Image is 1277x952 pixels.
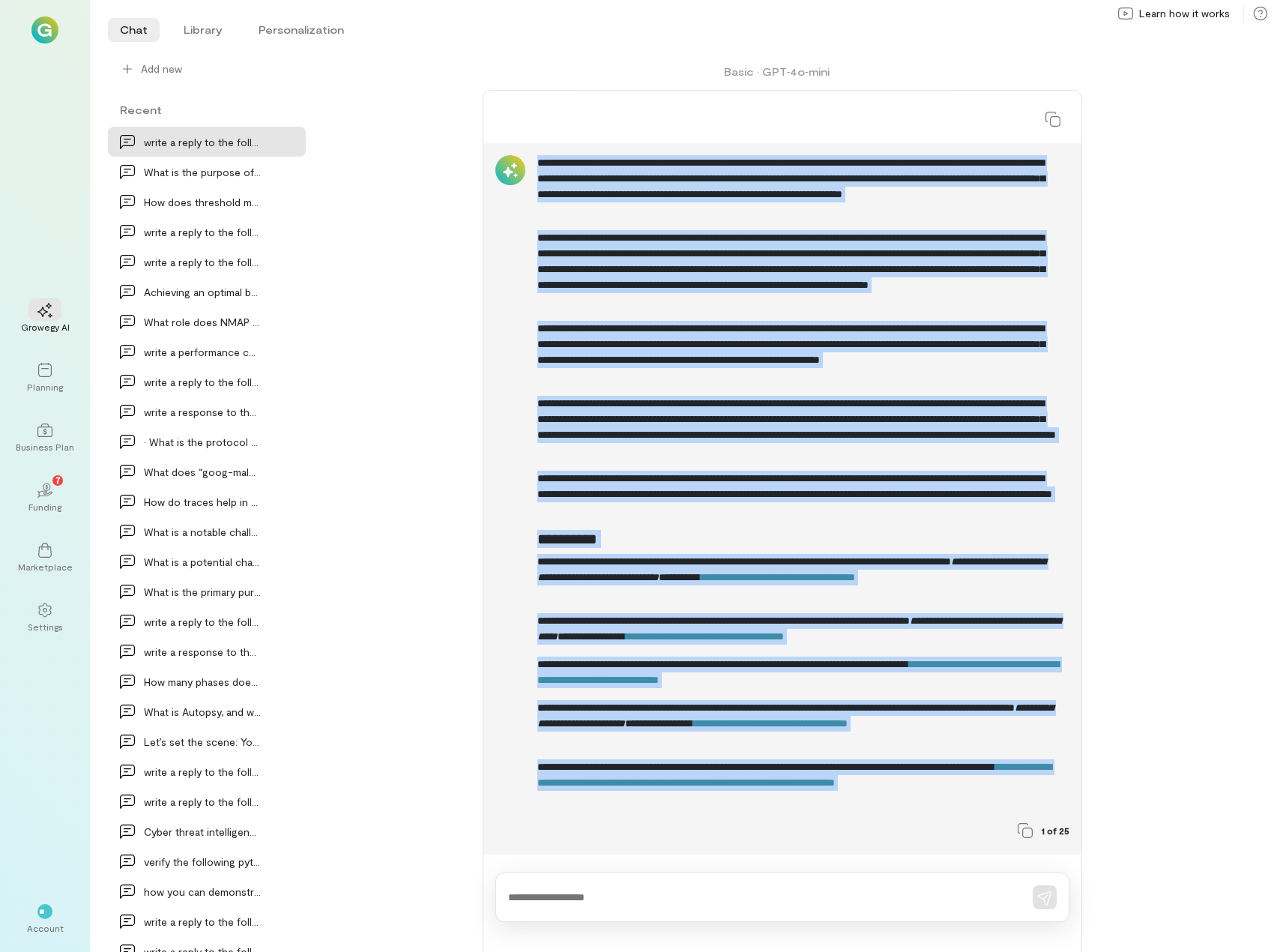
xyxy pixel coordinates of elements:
[144,344,261,360] div: write a performance comments for an ITNC in the N…
[21,321,70,333] div: Growegy AI
[144,314,261,330] div: What role does NMAP play in incident response pro…
[108,102,306,118] div: Recent
[144,494,261,510] div: How do traces help in understanding system behavi…
[1139,6,1230,21] span: Learn how it works
[144,464,261,480] div: What does “goog-malware-shavar” mean inside the T…
[144,704,261,720] div: What is Autopsy, and what is its primary purpose…
[27,922,64,934] div: Account
[18,291,72,345] a: Growegy AI
[144,734,261,750] div: Let’s set the scene: You get to complete this sto…
[18,591,72,645] a: Settings
[18,411,72,465] a: Business Plan
[144,584,261,600] div: What is the primary purpose of chkrootkit and rkh…
[144,404,261,420] div: write a response to the following to include a fa…
[144,554,261,570] div: What is a potential challenge in cloud investigat…
[144,914,261,930] div: write a reply to the following to include a fact…
[144,164,261,180] div: What is the purpose of SNORT rules in an Intrusio…
[28,501,61,513] div: Funding
[144,884,261,900] div: how you can demonstrate an exploit using CVE-2023…
[144,794,261,810] div: write a reply to the following and include a fact…
[144,434,261,450] div: • What is the protocol SSDP? Why would it be good…
[144,374,261,390] div: write a reply to the following to include a new f…
[144,284,261,300] div: Achieving an optimal balance between security and…
[1042,825,1069,837] span: 1 of 25
[144,644,261,660] div: write a response to the following to include a fa…
[144,254,261,270] div: write a reply to the following to include a fact…
[18,531,72,585] a: Marketplace
[144,674,261,690] div: How many phases does the Abstract Digital Forensi…
[55,473,61,486] span: 7
[247,18,356,42] li: Personalization
[144,614,261,630] div: write a reply to the following to include a fact…
[16,441,74,453] div: Business Plan
[144,524,261,540] div: What is a notable challenge associated with cloud…
[144,764,261,780] div: write a reply to the following to include a fact…
[172,18,235,42] li: Library
[108,18,160,42] li: Chat
[18,561,73,573] div: Marketplace
[144,824,261,840] div: Cyber threat intelligence platforms (TIPs) offer…
[18,471,72,525] a: Funding
[144,134,261,150] div: write a reply to the following and include What a…
[141,61,294,76] span: Add new
[27,381,63,393] div: Planning
[144,194,261,210] div: How does threshold monitoring work in anomaly det…
[18,351,72,405] a: Planning
[28,621,63,633] div: Settings
[144,854,261,870] div: verify the following python code: from flask_unsi…
[144,224,261,240] div: write a reply to the following to include a new f…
